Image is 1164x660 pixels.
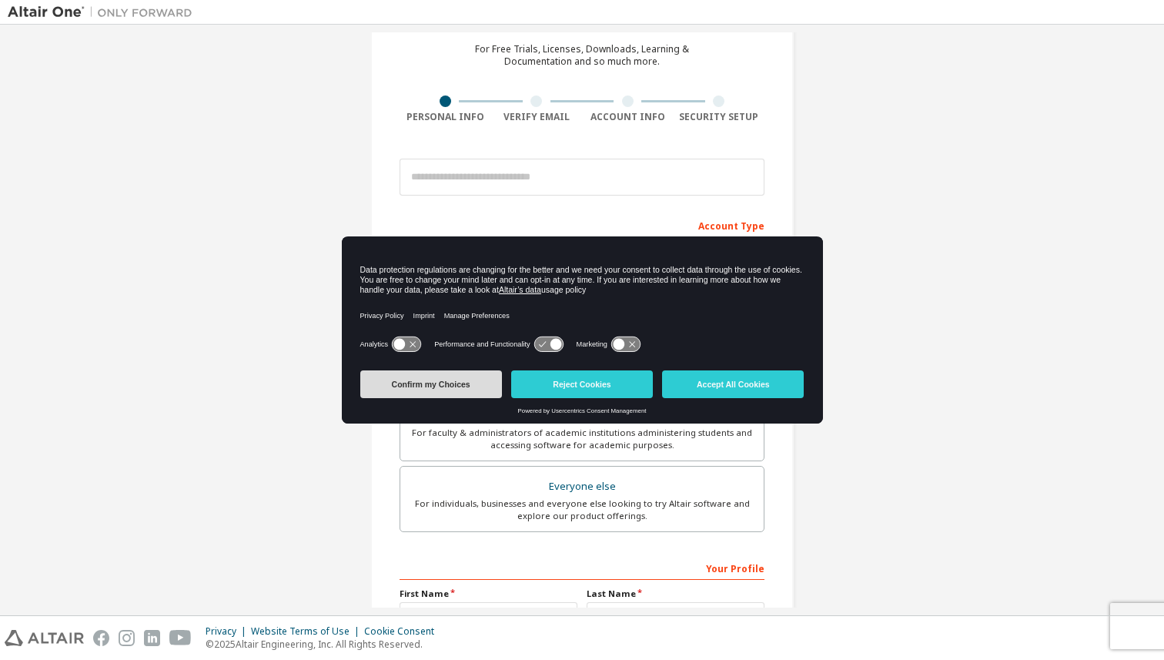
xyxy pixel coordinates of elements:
[119,630,135,646] img: instagram.svg
[458,15,707,34] div: Create an Altair One Account
[206,638,443,651] p: © 2025 Altair Engineering, Inc. All Rights Reserved.
[5,630,84,646] img: altair_logo.svg
[169,630,192,646] img: youtube.svg
[400,588,577,600] label: First Name
[251,625,364,638] div: Website Terms of Use
[364,625,443,638] div: Cookie Consent
[206,625,251,638] div: Privacy
[410,498,754,522] div: For individuals, businesses and everyone else looking to try Altair software and explore our prod...
[400,555,764,580] div: Your Profile
[144,630,160,646] img: linkedin.svg
[587,588,764,600] label: Last Name
[475,43,689,68] div: For Free Trials, Licenses, Downloads, Learning & Documentation and so much more.
[8,5,200,20] img: Altair One
[400,111,491,123] div: Personal Info
[400,213,764,237] div: Account Type
[674,111,765,123] div: Security Setup
[410,427,754,451] div: For faculty & administrators of academic institutions administering students and accessing softwa...
[582,111,674,123] div: Account Info
[491,111,583,123] div: Verify Email
[93,630,109,646] img: facebook.svg
[410,476,754,498] div: Everyone else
